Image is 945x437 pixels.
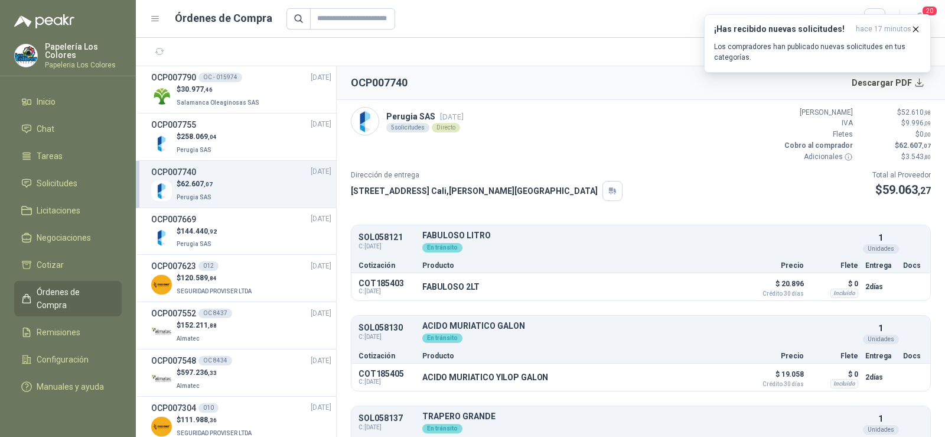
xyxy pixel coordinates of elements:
[177,383,200,389] span: Almatec
[359,323,415,332] p: SOL058130
[181,227,217,235] span: 144.440
[863,335,899,344] div: Unidades
[151,402,196,415] h3: OCP007304
[745,291,804,297] span: Crédito 30 días
[782,151,853,163] p: Adicionales
[151,260,196,273] h3: OCP007623
[181,321,217,329] span: 152.211
[924,120,931,127] span: ,09
[359,378,415,386] span: C: [DATE]
[830,379,858,389] div: Incluido
[311,166,331,177] span: [DATE]
[359,332,415,342] span: C: [DATE]
[177,320,217,331] p: $
[432,123,460,132] div: Directo
[311,402,331,413] span: [DATE]
[151,322,172,342] img: Company Logo
[865,280,896,294] p: 2 días
[204,86,213,93] span: ,46
[151,86,172,106] img: Company Logo
[177,84,262,95] p: $
[865,262,896,269] p: Entrega
[905,119,931,127] span: 9.996
[386,110,464,123] p: Perugia SAS
[865,352,896,360] p: Entrega
[845,71,931,95] button: Descargar PDF
[208,322,217,329] span: ,88
[177,335,200,342] span: Almatec
[151,180,172,201] img: Company Logo
[359,414,415,423] p: SOL058137
[745,381,804,387] span: Crédito 30 días
[782,107,853,118] p: [PERSON_NAME]
[151,227,172,248] img: Company Logo
[910,8,931,30] button: 20
[359,288,415,295] span: C: [DATE]
[311,308,331,319] span: [DATE]
[422,282,480,292] p: FABULOSO 2LT
[359,279,415,288] p: COT185403
[359,233,415,242] p: SOL058121
[899,141,931,150] span: 62.607
[37,258,64,271] span: Cotizar
[811,367,858,381] p: $ 0
[175,10,272,27] h1: Órdenes de Compra
[878,412,883,425] p: 1
[311,119,331,130] span: [DATE]
[37,231,91,244] span: Negociaciones
[863,244,899,254] div: Unidades
[863,425,899,435] div: Unidades
[181,132,217,141] span: 258.069
[181,416,217,424] span: 111.988
[872,170,931,181] p: Total al Proveedor
[920,130,931,138] span: 0
[151,166,331,203] a: OCP007740[DATE] Company Logo$62.607,07Perugia SAS
[151,354,331,391] a: OCP007548OC 8434[DATE] Company Logo$597.236,33Almatec
[422,262,738,269] p: Producto
[422,231,858,240] p: FABULOSO LITRO
[151,354,196,367] h3: OCP007548
[177,179,214,190] p: $
[198,356,232,365] div: OC 8434
[198,403,219,413] div: 010
[714,24,851,34] h3: ¡Has recibido nuevas solicitudes!
[151,213,331,250] a: OCP007669[DATE] Company Logo$144.440,92Perugia SAS
[14,145,122,167] a: Tareas
[860,129,931,140] p: $
[440,112,464,121] span: [DATE]
[198,309,232,318] div: OC 8437
[37,326,80,339] span: Remisiones
[14,348,122,371] a: Configuración
[311,355,331,367] span: [DATE]
[208,370,217,376] span: ,33
[422,352,738,360] p: Producto
[14,90,122,113] a: Inicio
[181,85,213,93] span: 30.977
[198,73,242,82] div: OC - 015974
[704,14,931,73] button: ¡Has recibido nuevas solicitudes!hace 17 minutos Los compradores han publicado nuevas solicitudes...
[714,41,921,63] p: Los compradores han publicado nuevas solicitudes en tus categorías.
[151,260,331,297] a: OCP007623012[DATE] Company Logo$120.589,84SEGURIDAD PROVISER LTDA
[872,181,931,199] p: $
[745,277,804,297] p: $ 20.896
[37,380,104,393] span: Manuales y ayuda
[177,147,211,153] span: Perugia SAS
[37,150,63,163] span: Tareas
[151,166,196,179] h3: OCP007740
[14,376,122,398] a: Manuales y ayuda
[856,24,911,34] span: hace 17 minutos
[878,231,883,244] p: 1
[860,151,931,163] p: $
[903,352,923,360] p: Docs
[151,213,196,226] h3: OCP007669
[204,181,213,187] span: ,07
[37,177,77,190] span: Solicitudes
[198,261,219,271] div: 012
[745,262,804,269] p: Precio
[208,275,217,281] span: ,84
[865,370,896,384] p: 2 días
[745,367,804,387] p: $ 19.058
[37,204,80,217] span: Licitaciones
[811,277,858,291] p: $ 0
[45,61,122,69] p: Papeleria Los Colores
